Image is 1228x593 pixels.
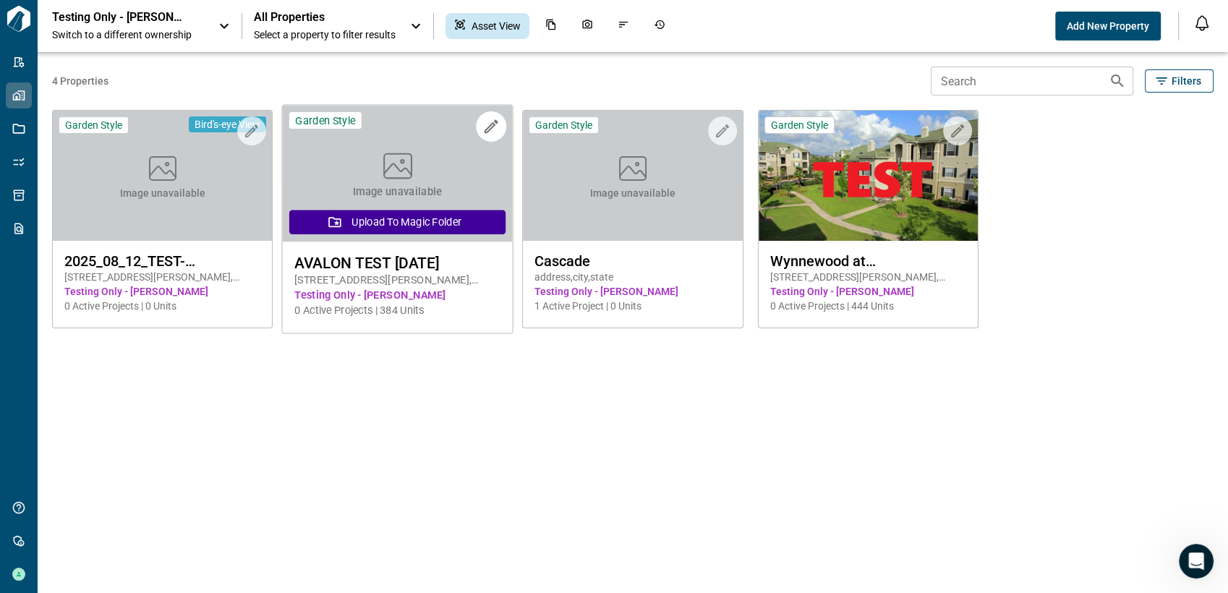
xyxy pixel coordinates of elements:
span: AVALON TEST [DATE] [294,254,500,272]
img: property-asset [759,111,978,241]
span: Select a property to filter results [254,27,396,42]
div: Documents [537,13,566,39]
span: Garden Style [65,119,122,132]
span: [STREET_ADDRESS][PERSON_NAME] , [GEOGRAPHIC_DATA] , VA [294,273,500,288]
div: Asset View [445,13,529,39]
span: 1 Active Project | 0 Units [534,299,730,313]
span: Switch to a different ownership [52,27,204,42]
span: 4 Properties [52,74,925,88]
div: Job History [645,13,674,39]
span: 2025_08_12_TEST-[GEOGRAPHIC_DATA] [64,252,260,270]
span: 0 Active Projects | 444 Units [770,299,966,313]
span: Garden Style [535,119,592,132]
span: All Properties [254,10,396,25]
button: Upload to Magic Folder [289,210,506,234]
span: 0 Active Projects | 384 Units [294,303,500,318]
span: Testing Only - [PERSON_NAME] [534,284,730,299]
p: Testing Only - [PERSON_NAME] [52,10,182,25]
button: Search properties [1103,67,1132,95]
span: Filters [1172,74,1201,88]
button: Filters [1145,69,1214,93]
button: Open notification feed [1190,12,1214,35]
span: Image unavailable [590,186,675,200]
span: Garden Style [771,119,828,132]
span: [STREET_ADDRESS][PERSON_NAME] , [GEOGRAPHIC_DATA] , [GEOGRAPHIC_DATA] [770,270,966,284]
span: Bird's-eye View [195,118,260,131]
span: Add New Property [1067,19,1149,33]
span: Testing Only - [PERSON_NAME] [770,284,966,299]
span: Cascade [534,252,730,270]
div: Issues & Info [609,13,638,39]
span: Image unavailable [353,184,443,200]
span: Testing Only - [PERSON_NAME] [294,288,500,303]
iframe: Intercom live chat [1179,544,1214,579]
span: Garden Style [295,114,355,127]
span: Wynnewood at [GEOGRAPHIC_DATA] [770,252,966,270]
button: Add New Property [1055,12,1161,40]
span: 0 Active Projects | 0 Units [64,299,260,313]
span: address , city , state [534,270,730,284]
span: Asset View [472,19,521,33]
div: Photos [573,13,602,39]
span: Testing Only - [PERSON_NAME] [64,284,260,299]
span: Image unavailable [120,186,205,200]
span: [STREET_ADDRESS][PERSON_NAME] , [GEOGRAPHIC_DATA] , VA [64,270,260,284]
